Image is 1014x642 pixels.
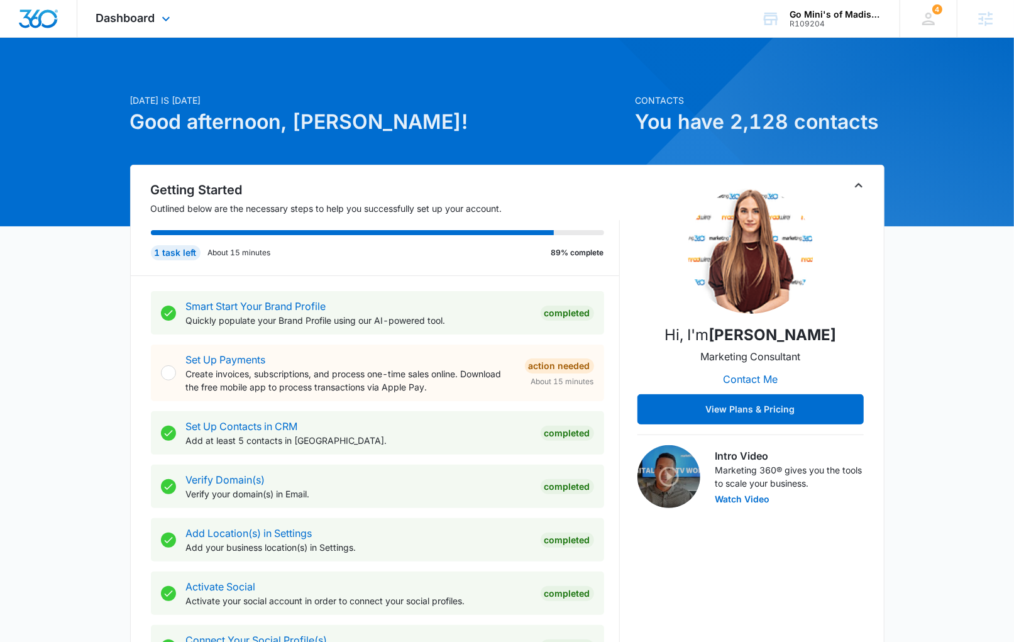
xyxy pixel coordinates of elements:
p: [DATE] is [DATE] [130,94,628,107]
p: Create invoices, subscriptions, and process one-time sales online. Download the free mobile app t... [186,367,515,394]
span: Dashboard [96,11,155,25]
button: Contact Me [710,364,790,394]
h1: You have 2,128 contacts [636,107,884,137]
a: Verify Domain(s) [186,473,265,486]
p: 89% complete [551,247,604,258]
p: Marketing 360® gives you the tools to scale your business. [715,463,864,490]
div: Completed [541,479,594,494]
span: 4 [932,4,942,14]
p: Hi, I'm [664,324,836,346]
div: Completed [541,306,594,321]
h2: Getting Started [151,180,620,199]
h3: Intro Video [715,448,864,463]
a: Set Up Contacts in CRM [186,420,298,433]
img: emilee egan [688,188,813,314]
div: Action Needed [525,358,594,374]
button: Watch Video [715,495,770,504]
a: Smart Start Your Brand Profile [186,300,326,313]
div: Completed [541,533,594,548]
p: Quickly populate your Brand Profile using our AI-powered tool. [186,314,531,327]
strong: [PERSON_NAME] [708,326,836,344]
div: notifications count [932,4,942,14]
button: View Plans & Pricing [637,394,864,424]
p: Add at least 5 contacts in [GEOGRAPHIC_DATA]. [186,434,531,447]
a: Activate Social [186,580,256,593]
img: Intro Video [637,445,700,508]
p: Marketing Consultant [700,349,800,364]
div: account name [790,9,881,19]
div: account id [790,19,881,28]
p: Verify your domain(s) in Email. [186,487,531,501]
div: Completed [541,426,594,441]
span: About 15 minutes [531,376,594,387]
p: Add your business location(s) in Settings. [186,541,531,554]
a: Set Up Payments [186,353,266,366]
h1: Good afternoon, [PERSON_NAME]! [130,107,628,137]
p: Contacts [636,94,884,107]
div: 1 task left [151,245,201,260]
p: Outlined below are the necessary steps to help you successfully set up your account. [151,202,620,215]
button: Toggle Collapse [851,178,866,193]
div: Completed [541,586,594,601]
a: Add Location(s) in Settings [186,527,312,540]
p: Activate your social account in order to connect your social profiles. [186,594,531,607]
p: About 15 minutes [208,247,271,258]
